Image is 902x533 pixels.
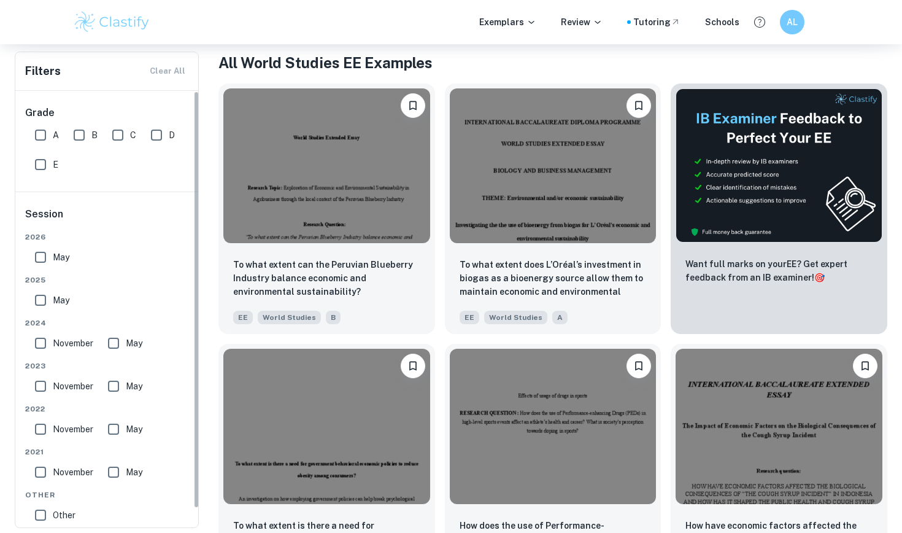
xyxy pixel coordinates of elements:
h6: Session [25,207,190,231]
span: November [53,379,93,393]
span: 🎯 [814,273,825,282]
a: Schools [705,15,739,29]
span: 2025 [25,274,190,286]
span: November [53,337,93,350]
span: A [53,128,59,142]
span: 2024 [25,317,190,329]
img: Thumbnail [676,88,882,243]
span: May [126,422,142,436]
h6: Grade [25,106,190,120]
img: Clastify logo [73,10,151,34]
p: Want full marks on your EE ? Get expert feedback from an IB examiner! [685,257,873,284]
span: C [130,128,136,142]
span: EE [460,311,479,324]
a: BookmarkTo what extent can the Peruvian Blueberry Industry balance economic and environmental sus... [218,84,435,334]
span: Other [25,489,190,500]
img: World Studies EE example thumbnail: To what extent is there a need for gover [223,349,430,504]
span: World Studies [484,311,547,324]
span: B [326,311,341,324]
span: November [53,422,93,436]
p: Exemplars [479,15,536,29]
a: Tutoring [633,15,680,29]
span: B [91,128,98,142]
span: May [53,251,69,264]
h1: All World Studies EE Examples [218,52,887,74]
button: Bookmark [401,354,425,378]
span: Other [53,508,75,522]
span: May [126,379,142,393]
span: 2023 [25,360,190,372]
img: World Studies EE example thumbnail: How have economic factors affected the b [676,349,882,504]
button: Bookmark [401,93,425,118]
span: 2026 [25,231,190,243]
p: To what extent can the Peruvian Blueberry Industry balance economic and environmental sustainabil... [233,258,420,298]
a: ThumbnailWant full marks on yourEE? Get expert feedback from an IB examiner! [671,84,887,334]
button: AL [780,10,804,34]
button: Help and Feedback [749,12,770,33]
span: May [126,337,142,350]
span: May [53,294,69,307]
a: BookmarkTo what extent does L’Oréal’s investment in biogas as a bioenergy source allow them to ma... [445,84,661,334]
button: Bookmark [626,354,651,378]
h6: AL [785,15,800,29]
button: Bookmark [853,354,877,378]
span: E [53,158,58,171]
span: World Studies [258,311,321,324]
span: EE [233,311,253,324]
span: 2021 [25,446,190,457]
span: 2022 [25,403,190,414]
button: Bookmark [626,93,651,118]
img: World Studies EE example thumbnail: How does the use of Performance-enhancin [450,349,657,504]
span: November [53,465,93,479]
span: D [169,128,175,142]
img: World Studies EE example thumbnail: To what extent does L’Oréal’s investment [450,88,657,243]
span: A [552,311,568,324]
h6: Filters [25,63,61,80]
p: Review [561,15,603,29]
span: May [126,465,142,479]
img: World Studies EE example thumbnail: To what extent can the Peruvian Blueberr [223,88,430,243]
p: To what extent does L’Oréal’s investment in biogas as a bioenergy source allow them to maintain e... [460,258,647,300]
